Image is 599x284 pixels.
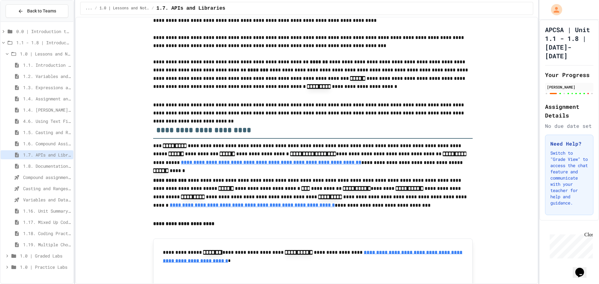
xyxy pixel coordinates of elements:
[545,122,593,130] div: No due date set
[156,5,225,12] span: 1.7. APIs and Libraries
[550,140,588,147] h3: Need Help?
[85,6,92,11] span: ...
[23,185,71,192] span: Casting and Ranges of variables - Quiz
[23,73,71,79] span: 1.2. Variables and Data Types
[23,62,71,68] span: 1.1. Introduction to Algorithms, Programming, and Compilers
[23,208,71,214] span: 1.16. Unit Summary 1a (1.1-1.6)
[547,84,592,90] div: [PERSON_NAME]
[544,2,564,17] div: My Account
[6,4,68,18] button: Back to Teams
[23,140,71,147] span: 1.6. Compound Assignment Operators
[23,129,71,136] span: 1.5. Casting and Ranges of Values
[573,259,593,278] iframe: chat widget
[2,2,43,40] div: Chat with us now!Close
[545,102,593,120] h2: Assignment Details
[23,107,71,113] span: 1.4. [PERSON_NAME] and User Input
[545,70,593,79] h2: Your Progress
[152,6,154,11] span: /
[23,196,71,203] span: Variables and Data Types - Quiz
[95,6,97,11] span: /
[23,219,71,225] span: 1.17. Mixed Up Code Practice 1.1-1.6
[20,253,71,259] span: 1.0 | Graded Labs
[23,95,71,102] span: 1.4. Assignment and Input
[23,163,71,169] span: 1.8. Documentation with Comments and Preconditions
[23,152,71,158] span: 1.7. APIs and Libraries
[23,241,71,248] span: 1.19. Multiple Choice Exercises for Unit 1a (1.1-1.6)
[100,6,149,11] span: 1.0 | Lessons and Notes
[20,264,71,270] span: 1.0 | Practice Labs
[23,84,71,91] span: 1.3. Expressions and Output [New]
[20,51,71,57] span: 1.0 | Lessons and Notes
[16,39,71,46] span: 1.1 - 1.8 | Introduction to Java
[23,174,71,181] span: Compound assignment operators - Quiz
[23,118,71,124] span: 4.6. Using Text Files
[547,232,593,258] iframe: chat widget
[545,25,593,60] h1: APCSA | Unit 1.1 - 1.8 | [DATE]-[DATE]
[16,28,71,35] span: 0.0 | Introduction to APCSA
[23,230,71,237] span: 1.18. Coding Practice 1a (1.1-1.6)
[27,8,56,14] span: Back to Teams
[550,150,588,206] p: Switch to "Grade View" to access the chat feature and communicate with your teacher for help and ...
